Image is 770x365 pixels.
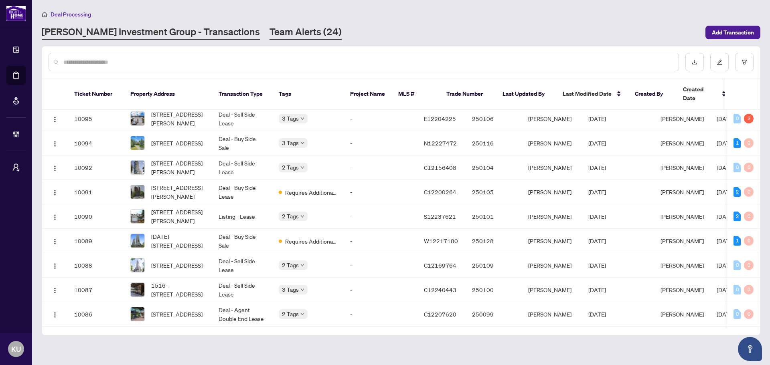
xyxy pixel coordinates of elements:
[717,286,734,293] span: [DATE]
[344,204,417,229] td: -
[52,238,58,245] img: Logo
[68,79,124,110] th: Ticket Number
[661,213,704,220] span: [PERSON_NAME]
[685,53,704,71] button: download
[522,107,582,131] td: [PERSON_NAME]
[68,278,124,302] td: 10087
[717,213,734,220] span: [DATE]
[683,85,717,103] span: Created Date
[522,204,582,229] td: [PERSON_NAME]
[300,288,304,292] span: down
[628,79,677,110] th: Created By
[68,302,124,327] td: 10086
[717,164,734,171] span: [DATE]
[212,278,272,302] td: Deal - Sell Side Lease
[744,114,754,123] div: 3
[466,278,522,302] td: 250100
[131,234,144,248] img: thumbnail-img
[68,155,124,180] td: 10092
[300,165,304,169] span: down
[661,115,704,122] span: [PERSON_NAME]
[717,311,734,318] span: [DATE]
[51,11,91,18] span: Deal Processing
[52,141,58,147] img: Logo
[212,107,272,131] td: Deal - Sell Side Lease
[49,283,61,296] button: Logo
[424,311,456,318] span: C12207620
[661,139,704,147] span: [PERSON_NAME]
[661,262,704,269] span: [PERSON_NAME]
[285,188,337,197] span: Requires Additional Docs
[424,188,456,196] span: C12200264
[212,204,272,229] td: Listing - Lease
[734,212,741,221] div: 2
[282,114,299,123] span: 3 Tags
[522,278,582,302] td: [PERSON_NAME]
[131,258,144,272] img: thumbnail-img
[131,307,144,321] img: thumbnail-img
[735,53,754,71] button: filter
[151,310,203,319] span: [STREET_ADDRESS]
[212,180,272,204] td: Deal - Buy Side Lease
[52,116,58,123] img: Logo
[151,232,206,250] span: [DATE][STREET_ADDRESS]
[272,79,344,110] th: Tags
[424,286,456,293] span: C12240443
[466,253,522,278] td: 250109
[344,253,417,278] td: -
[466,180,522,204] td: 250105
[269,25,342,40] a: Team Alerts (24)
[151,261,203,270] span: [STREET_ADDRESS]
[717,115,734,122] span: [DATE]
[12,163,20,171] span: user-switch
[49,161,61,174] button: Logo
[744,260,754,270] div: 0
[282,138,299,147] span: 3 Tags
[344,302,417,327] td: -
[344,107,417,131] td: -
[285,237,337,246] span: Requires Additional Docs
[424,164,456,171] span: C12156408
[588,188,606,196] span: [DATE]
[588,237,606,244] span: [DATE]
[734,285,741,294] div: 0
[734,236,741,246] div: 1
[734,187,741,197] div: 2
[466,131,522,155] td: 250116
[522,327,582,351] td: [PERSON_NAME]
[466,302,522,327] td: 250099
[466,204,522,229] td: 250101
[522,229,582,253] td: [PERSON_NAME]
[677,79,733,110] th: Created Date
[52,165,58,171] img: Logo
[588,262,606,269] span: [DATE]
[588,311,606,318] span: [DATE]
[300,312,304,316] span: down
[661,237,704,244] span: [PERSON_NAME]
[744,138,754,148] div: 0
[131,283,144,296] img: thumbnail-img
[212,253,272,278] td: Deal - Sell Side Lease
[744,212,754,221] div: 0
[466,327,522,351] td: -
[440,79,496,110] th: Trade Number
[717,139,734,147] span: [DATE]
[300,141,304,145] span: down
[522,155,582,180] td: [PERSON_NAME]
[49,259,61,272] button: Logo
[717,188,734,196] span: [DATE]
[734,309,741,319] div: 0
[49,112,61,125] button: Logo
[556,79,628,110] th: Last Modified Date
[151,281,206,298] span: 1516-[STREET_ADDRESS]
[131,161,144,174] img: thumbnail-img
[300,214,304,218] span: down
[282,285,299,294] span: 3 Tags
[49,210,61,223] button: Logo
[52,287,58,294] img: Logo
[212,155,272,180] td: Deal - Sell Side Lease
[744,163,754,172] div: 0
[131,185,144,199] img: thumbnail-img
[424,139,457,147] span: N12227472
[131,136,144,150] img: thumbnail-img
